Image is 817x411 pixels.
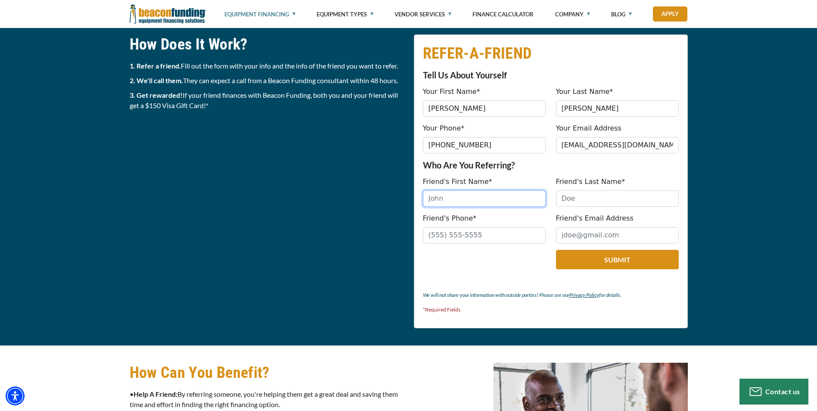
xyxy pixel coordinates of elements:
h2: How Does It Work? [130,34,404,54]
p: Fill out the form with your info and the info of the friend you want to refer. [130,61,404,71]
strong: Help A Friend: [134,390,177,398]
p: • By referring someone, you're helping them get a great deal and saving them time and effort in f... [130,389,404,410]
label: Your First Name* [423,87,480,97]
input: (555) 555-5555 [423,137,546,153]
strong: 1. Refer a friend. [130,62,181,70]
button: Submit [556,250,679,269]
label: Friend's Phone* [423,213,477,224]
iframe: Refer a Friend Financing Special [130,115,404,269]
p: *Required Fields [423,305,679,315]
input: John [423,190,546,207]
strong: 3. Get rewarded! [130,91,183,99]
p: If your friend finances with Beacon Funding, both you and your friend will get a $150 Visa Gift C... [130,90,404,111]
span: Contact us [765,387,800,395]
label: Your Phone* [423,123,465,134]
input: jdoe@gmail.com [556,227,679,243]
p: They can expect a call from a Beacon Funding consultant within 48 hours. [130,75,404,86]
iframe: reCAPTCHA [423,250,528,277]
p: Who Are You Referring? [423,160,679,170]
label: Your Last Name* [556,87,613,97]
input: Doe [556,100,679,117]
label: Your Email Address [556,123,621,134]
h2: REFER-A-FRIEND [423,44,679,63]
input: John [423,100,546,117]
p: Tell Us About Yourself [423,70,679,80]
h2: How Can You Benefit? [130,363,404,383]
input: Doe [556,190,679,207]
div: Accessibility Menu [6,386,25,405]
label: Friend's First Name* [423,177,492,187]
a: Apply [653,6,687,22]
p: We will not share your information with outside parties! Please see our for details. [423,290,679,300]
input: (555) 555-5555 [423,227,546,243]
strong: 2. We'll call them. [130,76,183,84]
a: Privacy Policy [569,292,599,298]
label: Friend's Email Address [556,213,634,224]
button: Contact us [739,379,808,405]
input: jdoe@gmail.com [556,137,679,153]
label: Friend's Last Name* [556,177,625,187]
